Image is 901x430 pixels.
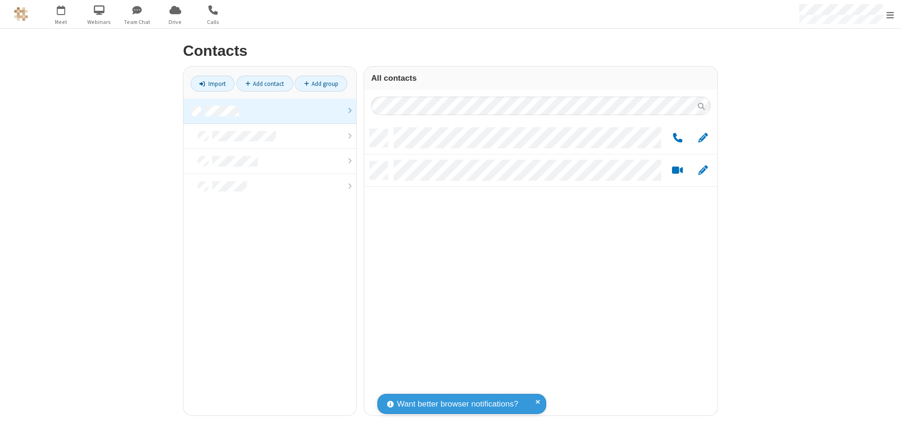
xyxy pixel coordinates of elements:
span: Drive [158,18,193,26]
h2: Contacts [183,43,718,59]
a: Add contact [237,76,293,92]
span: Team Chat [120,18,155,26]
a: Import [191,76,235,92]
button: Call by phone [668,132,687,144]
img: QA Selenium DO NOT DELETE OR CHANGE [14,7,28,21]
button: Edit [694,132,712,144]
button: Start a video meeting [668,165,687,177]
div: grid [364,122,718,415]
a: Add group [295,76,347,92]
span: Meet [44,18,79,26]
span: Webinars [82,18,117,26]
h3: All contacts [371,74,710,83]
span: Calls [196,18,231,26]
span: Want better browser notifications? [397,398,518,410]
button: Edit [694,165,712,177]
